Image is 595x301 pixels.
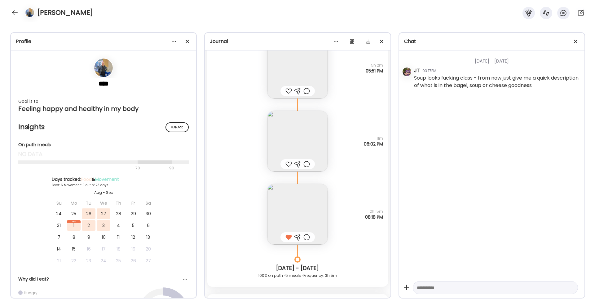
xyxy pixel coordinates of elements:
[112,220,125,231] div: 4
[366,63,383,68] span: 5h 2m
[97,220,110,231] div: 3
[67,208,81,219] div: 25
[67,220,81,223] div: Sep
[25,8,34,17] img: avatars%2FGHgKsyRA1QXdDiZ2qM30XGFhcXv2
[18,164,167,172] div: 70
[97,208,110,219] div: 27
[414,67,420,74] div: JT
[267,38,328,98] img: images%2FGHgKsyRA1QXdDiZ2qM30XGFhcXv2%2FUUZS194hawgPQIIGTIoC%2FCj2FDnpsAv9p8R3g4k5b_240
[52,183,155,187] div: Food: 5 Movement: 0 out of 23 days
[81,176,92,182] span: Food
[141,208,155,219] div: 30
[126,244,140,254] div: 19
[94,59,113,77] img: avatars%2FGHgKsyRA1QXdDiZ2qM30XGFhcXv2
[141,198,155,208] div: Sa
[18,276,189,282] div: Why did I eat?
[82,232,95,242] div: 9
[169,164,175,172] div: 90
[52,244,66,254] div: 14
[67,244,81,254] div: 15
[52,198,66,208] div: Su
[97,232,110,242] div: 10
[52,220,66,231] div: 31
[165,122,189,132] div: Manage
[404,38,580,45] div: Chat
[67,198,81,208] div: Mo
[112,198,125,208] div: Th
[52,232,66,242] div: 7
[422,68,436,74] div: 03:17PM
[97,198,110,208] div: We
[82,220,95,231] div: 2
[366,68,383,74] span: 05:51 PM
[126,232,140,242] div: 12
[126,208,140,219] div: 29
[82,255,95,266] div: 23
[365,214,383,220] span: 08:18 PM
[82,198,95,208] div: Tu
[126,220,140,231] div: 5
[112,255,125,266] div: 25
[18,150,189,158] div: no data
[97,255,110,266] div: 24
[414,50,580,67] div: [DATE] - [DATE]
[52,190,155,195] div: Aug - Sep
[37,8,93,18] h4: [PERSON_NAME]
[18,98,189,105] div: Goal is to
[52,255,66,266] div: 21
[112,232,125,242] div: 11
[141,232,155,242] div: 13
[365,209,383,214] span: 2h 15m
[212,264,383,272] div: [DATE] - [DATE]
[67,232,81,242] div: 8
[112,208,125,219] div: 28
[126,255,140,266] div: 26
[141,255,155,266] div: 27
[52,176,155,183] div: Days tracked: &
[95,176,119,182] span: Movement
[403,68,411,76] img: avatars%2FDJiDmfjZdAZ7aDqyezdxPUra1Oh2
[267,184,328,245] img: images%2FGHgKsyRA1QXdDiZ2qM30XGFhcXv2%2FoG7zCJEFN62xZNeNNux6%2F04MR5I9FV0kxjCu0RTPT_240
[82,208,95,219] div: 26
[18,122,189,132] h2: Insights
[112,244,125,254] div: 18
[67,220,81,231] div: 1
[364,136,383,141] span: 11m
[18,142,189,148] div: On path meals
[210,38,385,45] div: Journal
[18,105,189,112] div: Feeling happy and healthy in my body
[267,111,328,172] img: images%2FGHgKsyRA1QXdDiZ2qM30XGFhcXv2%2FQMvqCKAMOCICVVAcAphs%2FLbA6H1KB0otgVyT8o30C_240
[24,290,37,295] div: Hungry
[97,244,110,254] div: 17
[67,255,81,266] div: 22
[364,141,383,147] span: 06:02 PM
[212,272,383,279] div: 100% on path · 5 meals · Frequency: 3h 5m
[82,244,95,254] div: 16
[414,74,580,89] div: Soup looks fucking class - from now just give me a quick description of what is in the bagel, sou...
[141,220,155,231] div: 6
[141,244,155,254] div: 20
[52,208,66,219] div: 24
[126,198,140,208] div: Fr
[16,38,191,45] div: Profile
